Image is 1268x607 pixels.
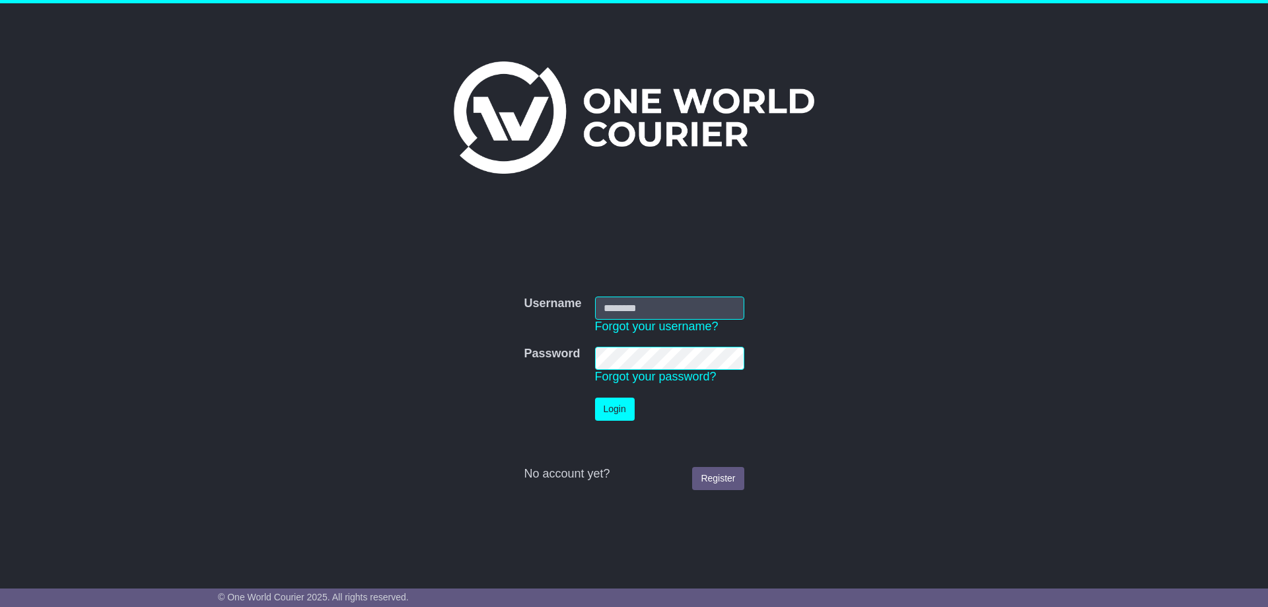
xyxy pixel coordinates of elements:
a: Forgot your username? [595,320,719,333]
span: © One World Courier 2025. All rights reserved. [218,592,409,602]
button: Login [595,398,635,421]
a: Forgot your password? [595,370,717,383]
label: Password [524,347,580,361]
img: One World [454,61,814,174]
a: Register [692,467,744,490]
label: Username [524,297,581,311]
div: No account yet? [524,467,744,482]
